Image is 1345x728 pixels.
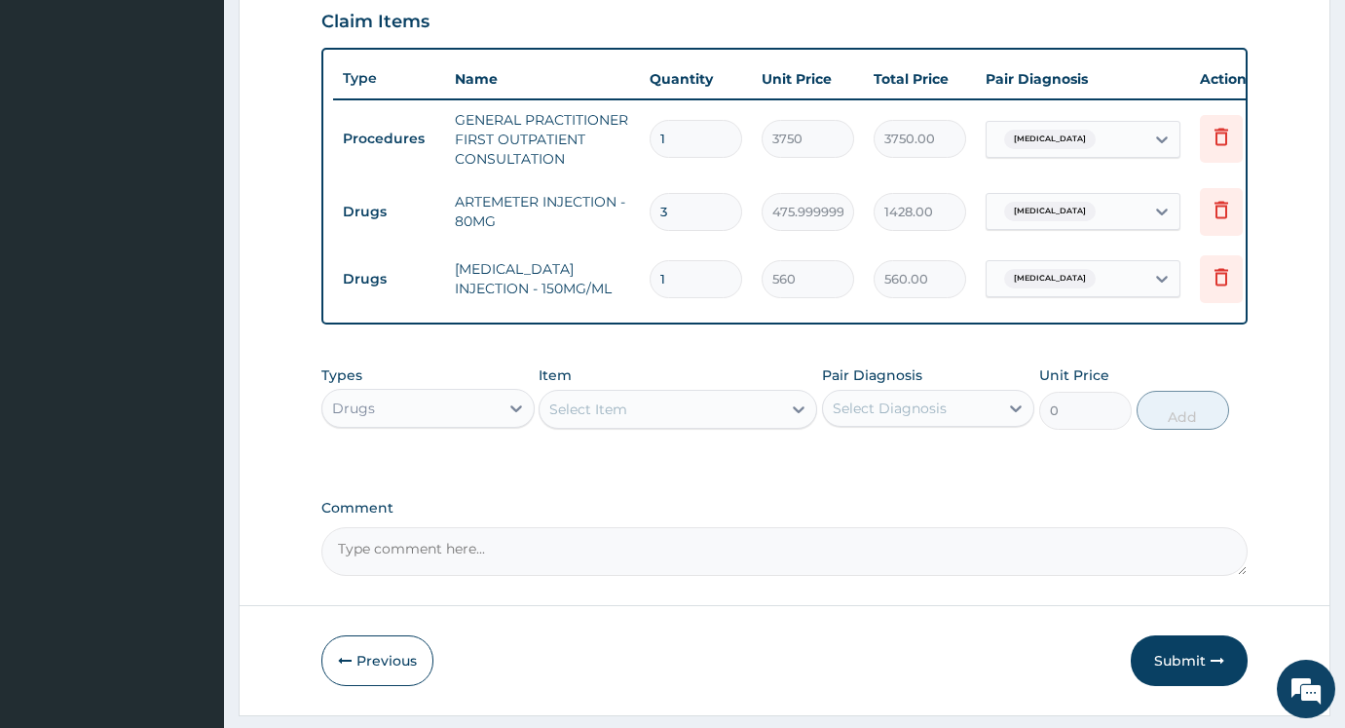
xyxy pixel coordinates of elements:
div: Minimize live chat window [319,10,366,57]
span: We're online! [113,232,269,429]
td: ARTEMETER INJECTION - 80MG [445,182,640,241]
h3: Claim Items [321,12,430,33]
label: Types [321,367,362,384]
label: Pair Diagnosis [822,365,922,385]
span: [MEDICAL_DATA] [1004,269,1096,288]
div: Select Item [549,400,627,419]
textarea: Type your message and hit 'Enter' [10,505,371,573]
label: Unit Price [1039,365,1109,385]
th: Pair Diagnosis [976,59,1190,98]
td: Drugs [333,261,445,297]
img: d_794563401_company_1708531726252_794563401 [36,97,79,146]
div: Chat with us now [101,109,327,134]
td: Drugs [333,194,445,230]
button: Add [1137,391,1229,430]
div: Select Diagnosis [833,399,947,418]
th: Total Price [864,59,976,98]
th: Actions [1190,59,1288,98]
td: GENERAL PRACTITIONER FIRST OUTPATIENT CONSULTATION [445,100,640,178]
button: Submit [1131,635,1248,686]
td: [MEDICAL_DATA] INJECTION - 150MG/ML [445,249,640,308]
th: Type [333,60,445,96]
span: [MEDICAL_DATA] [1004,202,1096,221]
label: Item [539,365,572,385]
label: Comment [321,500,1248,517]
span: [MEDICAL_DATA] [1004,130,1096,149]
th: Quantity [640,59,752,98]
button: Previous [321,635,433,686]
td: Procedures [333,121,445,157]
th: Name [445,59,640,98]
div: Drugs [332,399,375,418]
th: Unit Price [752,59,864,98]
